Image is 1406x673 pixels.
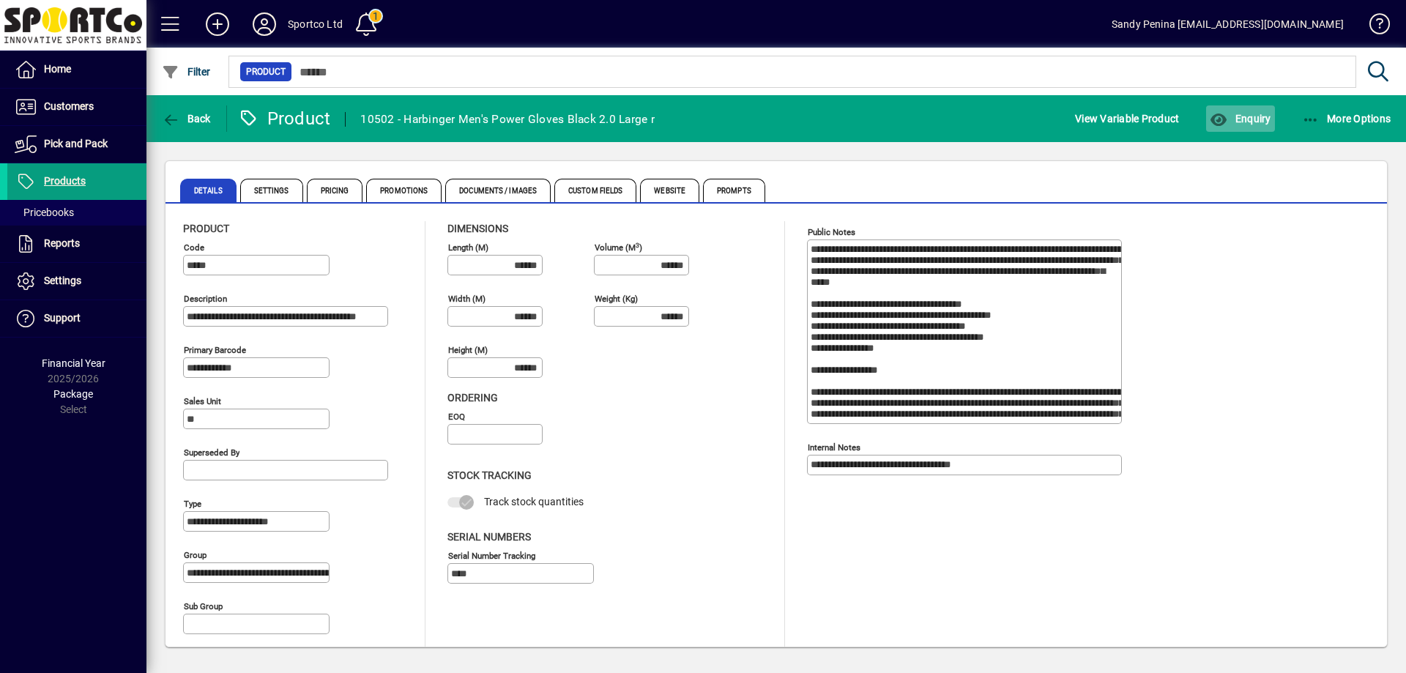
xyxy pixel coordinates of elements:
[184,550,207,560] mat-label: Group
[183,223,229,234] span: Product
[240,179,303,202] span: Settings
[366,179,442,202] span: Promotions
[595,294,638,304] mat-label: Weight (Kg)
[162,66,211,78] span: Filter
[448,550,535,560] mat-label: Serial Number tracking
[447,469,532,481] span: Stock Tracking
[7,200,146,225] a: Pricebooks
[241,11,288,37] button: Profile
[44,138,108,149] span: Pick and Pack
[184,345,246,355] mat-label: Primary barcode
[44,100,94,112] span: Customers
[360,108,655,131] div: 10502 - Harbinger Men's Power Gloves Black 2.0 Large r
[1298,105,1395,132] button: More Options
[445,179,551,202] span: Documents / Images
[44,275,81,286] span: Settings
[448,345,488,355] mat-label: Height (m)
[180,179,237,202] span: Details
[1071,105,1183,132] button: View Variable Product
[42,357,105,369] span: Financial Year
[184,242,204,253] mat-label: Code
[1075,107,1179,130] span: View Variable Product
[7,226,146,262] a: Reports
[194,11,241,37] button: Add
[448,294,486,304] mat-label: Width (m)
[7,300,146,337] a: Support
[595,242,642,253] mat-label: Volume (m )
[703,179,765,202] span: Prompts
[7,126,146,163] a: Pick and Pack
[640,179,699,202] span: Website
[7,89,146,125] a: Customers
[288,12,343,36] div: Sportco Ltd
[158,105,215,132] button: Back
[447,392,498,404] span: Ordering
[448,412,465,422] mat-label: EOQ
[1112,12,1344,36] div: Sandy Penina [EMAIL_ADDRESS][DOMAIN_NAME]
[808,442,860,453] mat-label: Internal Notes
[7,51,146,88] a: Home
[1302,113,1391,124] span: More Options
[184,601,223,611] mat-label: Sub group
[307,179,363,202] span: Pricing
[1358,3,1388,51] a: Knowledge Base
[1206,105,1274,132] button: Enquiry
[162,113,211,124] span: Back
[554,179,636,202] span: Custom Fields
[184,499,201,509] mat-label: Type
[15,207,74,218] span: Pricebooks
[184,447,239,458] mat-label: Superseded by
[184,294,227,304] mat-label: Description
[246,64,286,79] span: Product
[184,396,221,406] mat-label: Sales unit
[238,107,331,130] div: Product
[44,175,86,187] span: Products
[484,496,584,507] span: Track stock quantities
[448,242,488,253] mat-label: Length (m)
[158,59,215,85] button: Filter
[636,241,639,248] sup: 3
[146,105,227,132] app-page-header-button: Back
[808,227,855,237] mat-label: Public Notes
[44,237,80,249] span: Reports
[7,263,146,300] a: Settings
[44,312,81,324] span: Support
[44,63,71,75] span: Home
[447,531,531,543] span: Serial Numbers
[1210,113,1271,124] span: Enquiry
[53,388,93,400] span: Package
[447,223,508,234] span: Dimensions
